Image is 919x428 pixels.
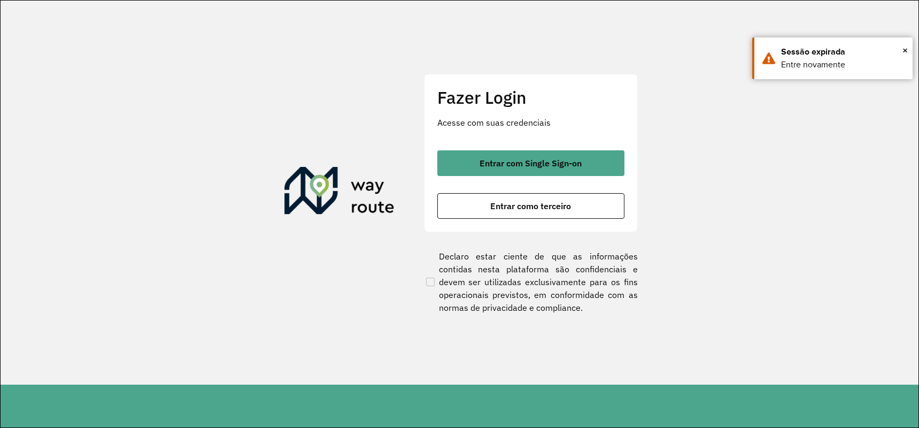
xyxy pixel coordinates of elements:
[437,87,624,108] h2: Fazer Login
[437,116,624,129] p: Acesse com suas credenciais
[424,250,638,314] label: Declaro estar ciente de que as informações contidas nesta plataforma são confidenciais e devem se...
[437,193,624,219] button: button
[781,45,905,58] div: Sessão expirada
[490,202,571,210] span: Entrar como terceiro
[437,150,624,176] button: button
[902,42,908,58] span: ×
[284,167,395,218] img: Roteirizador AmbevTech
[781,58,905,71] div: Entre novamente
[902,42,908,58] button: Close
[480,159,582,167] span: Entrar com Single Sign-on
